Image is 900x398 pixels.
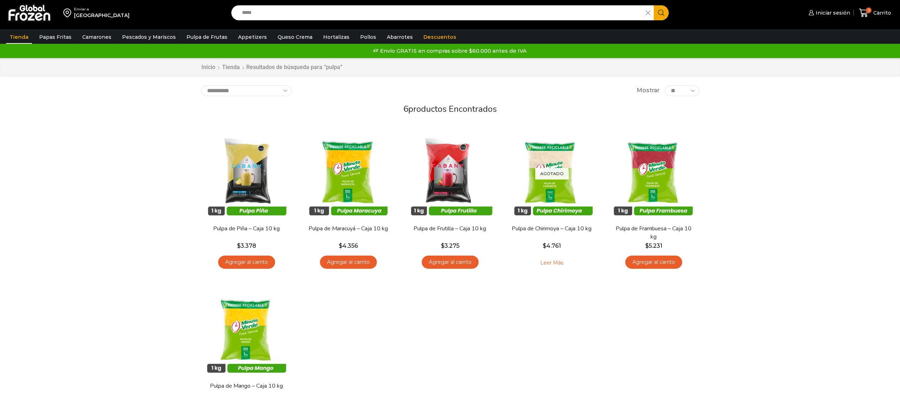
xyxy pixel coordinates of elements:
[320,256,377,269] a: Agregar al carrito: “Pulpa de Maracuyá - Caja 10 kg”
[637,87,659,95] span: Mostrar
[6,30,32,44] a: Tienda
[201,63,342,72] nav: Breadcrumb
[529,256,574,271] a: Leé más sobre “Pulpa de Chirimoya - Caja 10 kg”
[408,103,497,115] span: productos encontrados
[119,30,179,44] a: Pescados y Mariscos
[441,242,444,249] span: $
[807,6,850,20] a: Iniciar sesión
[237,242,241,249] span: $
[612,225,694,241] a: Pulpa de Frambuesa – Caja 10 kg
[535,168,569,179] p: Agotado
[383,30,416,44] a: Abarrotes
[645,242,649,249] span: $
[441,242,459,249] bdi: 3.275
[409,225,491,233] a: Pulpa de Frutilla – Caja 10 kg
[307,225,389,233] a: Pulpa de Maracuyá – Caja 10 kg
[183,30,231,44] a: Pulpa de Frutas
[74,12,130,19] div: [GEOGRAPHIC_DATA]
[403,103,408,115] span: 6
[543,242,546,249] span: $
[74,7,130,12] div: Enviar a
[79,30,115,44] a: Camarones
[36,30,75,44] a: Papas Fritas
[274,30,316,44] a: Queso Crema
[654,5,669,20] button: Search button
[201,63,216,72] a: Inicio
[420,30,460,44] a: Descuentos
[63,7,74,19] img: address-field-icon.svg
[235,30,270,44] a: Appetizers
[339,242,342,249] span: $
[511,225,593,233] a: Pulpa de Chirimoya – Caja 10 kg
[339,242,358,249] bdi: 4.356
[645,242,662,249] bdi: 5.231
[222,63,240,72] a: Tienda
[246,64,342,70] h1: Resultados de búsqueda para “pulpa”
[205,382,287,390] a: Pulpa de Mango – Caja 10 kg
[357,30,380,44] a: Pollos
[218,256,275,269] a: Agregar al carrito: “Pulpa de Piña - Caja 10 kg”
[201,85,292,96] select: Pedido de la tienda
[872,9,891,16] span: Carrito
[625,256,682,269] a: Agregar al carrito: “Pulpa de Frambuesa - Caja 10 kg”
[866,7,872,13] span: 3
[857,5,893,21] a: 3 Carrito
[205,225,287,233] a: Pulpa de Piña – Caja 10 kg
[543,242,561,249] bdi: 4.761
[422,256,479,269] a: Agregar al carrito: “Pulpa de Frutilla - Caja 10 kg”
[237,242,256,249] bdi: 3.378
[320,30,353,44] a: Hortalizas
[814,9,850,16] span: Iniciar sesión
